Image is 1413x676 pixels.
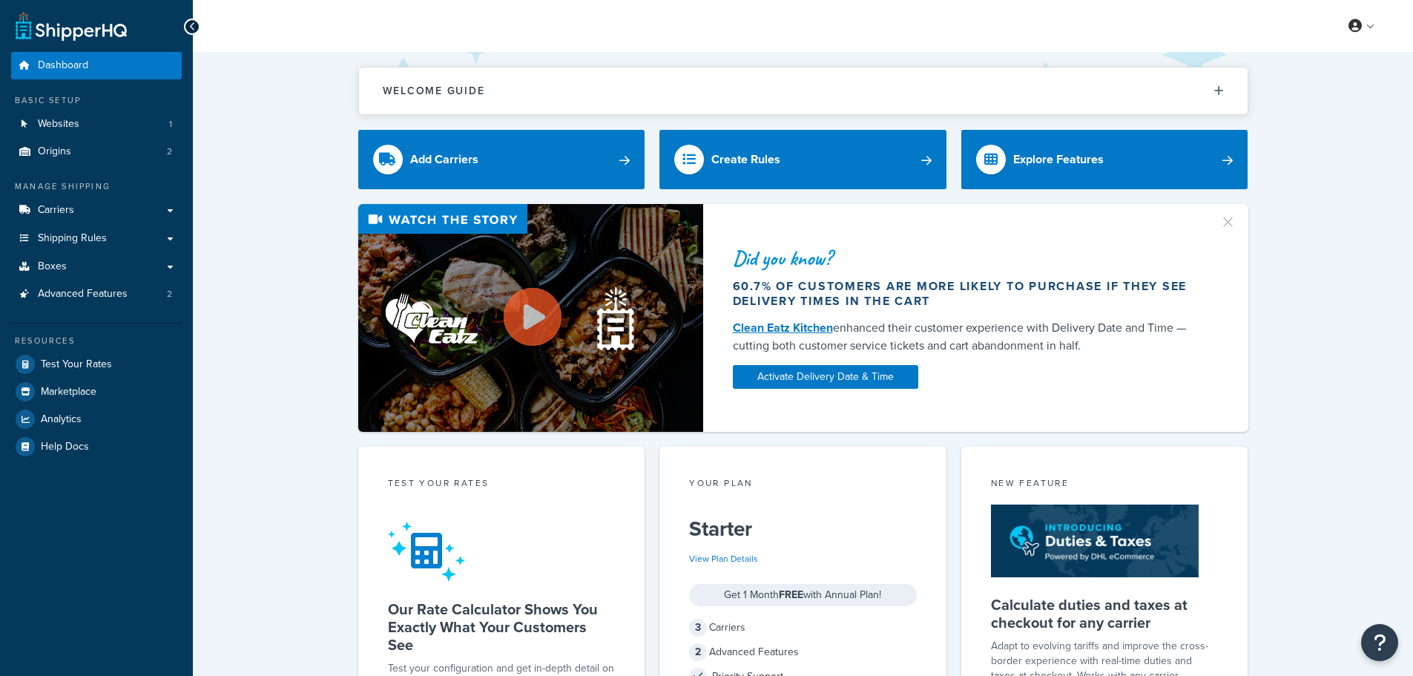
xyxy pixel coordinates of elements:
a: Shipping Rules [11,225,182,252]
span: 3 [689,619,707,637]
div: New Feature [991,476,1219,493]
a: Help Docs [11,433,182,460]
a: Clean Eatz Kitchen [733,319,833,336]
a: Websites1 [11,111,182,138]
span: Test Your Rates [41,358,112,371]
span: 2 [167,145,172,158]
li: Advanced Features [11,280,182,308]
div: Resources [11,335,182,347]
button: Welcome Guide [359,68,1248,114]
a: View Plan Details [689,552,758,565]
span: Carriers [38,204,74,217]
div: Your Plan [689,476,917,493]
span: Analytics [41,413,82,426]
a: Advanced Features2 [11,280,182,308]
div: Test your rates [388,476,616,493]
h2: Welcome Guide [383,85,485,96]
div: Advanced Features [689,642,917,663]
button: Open Resource Center [1361,624,1398,661]
a: Analytics [11,406,182,433]
a: Marketplace [11,378,182,405]
div: Get 1 Month with Annual Plan! [689,584,917,606]
a: Origins2 [11,138,182,165]
span: 2 [689,643,707,661]
h5: Starter [689,517,917,541]
h5: Calculate duties and taxes at checkout for any carrier [991,596,1219,631]
div: Did you know? [733,248,1202,269]
a: Dashboard [11,52,182,79]
a: Add Carriers [358,130,645,189]
span: Shipping Rules [38,232,107,245]
a: Activate Delivery Date & Time [733,365,918,389]
span: Websites [38,118,79,131]
span: Dashboard [38,59,88,72]
span: Advanced Features [38,288,128,301]
h5: Our Rate Calculator Shows You Exactly What Your Customers See [388,600,616,654]
a: Test Your Rates [11,351,182,378]
span: Help Docs [41,441,89,453]
li: Origins [11,138,182,165]
a: Create Rules [659,130,946,189]
div: Create Rules [711,149,780,170]
span: Marketplace [41,386,96,398]
div: Manage Shipping [11,180,182,193]
span: 1 [169,118,172,131]
div: 60.7% of customers are more likely to purchase if they see delivery times in the cart [733,279,1202,309]
div: Carriers [689,617,917,638]
strong: FREE [779,587,803,603]
div: Add Carriers [410,149,478,170]
span: Origins [38,145,71,158]
span: 2 [167,288,172,301]
div: Basic Setup [11,94,182,107]
div: enhanced their customer experience with Delivery Date and Time — cutting both customer service ti... [733,319,1202,355]
img: Video thumbnail [358,204,703,432]
a: Explore Features [961,130,1248,189]
a: Carriers [11,197,182,224]
div: Explore Features [1013,149,1104,170]
span: Boxes [38,260,67,273]
li: Websites [11,111,182,138]
a: Boxes [11,253,182,280]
